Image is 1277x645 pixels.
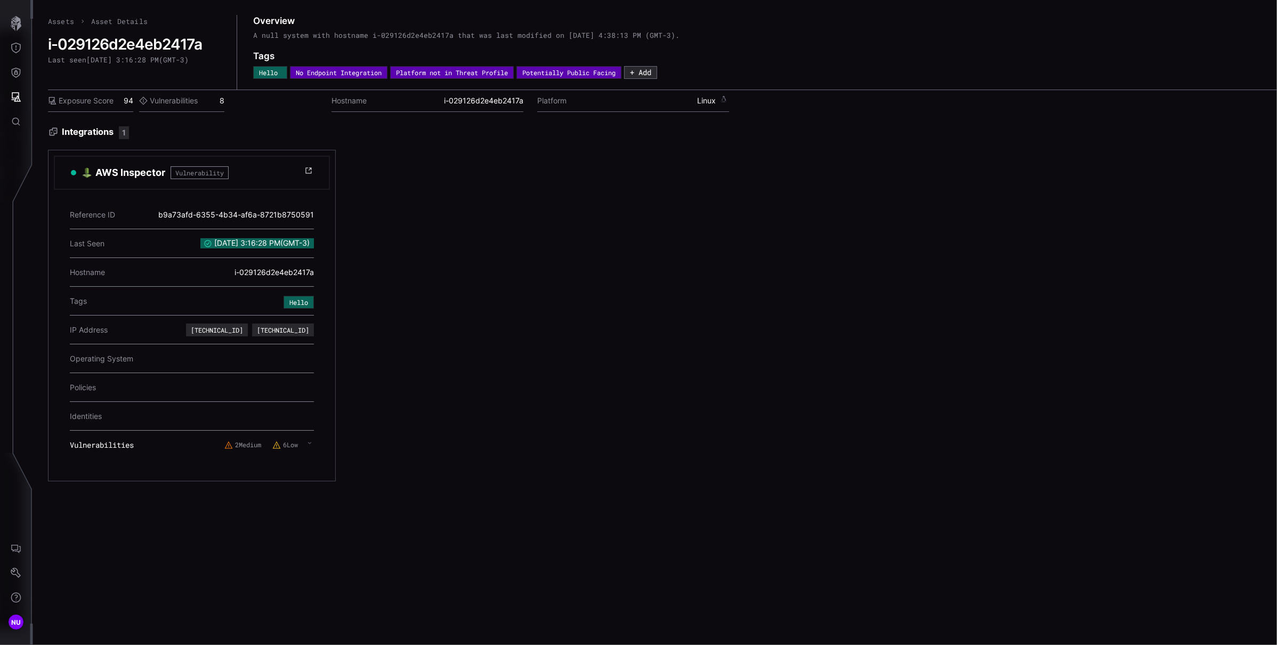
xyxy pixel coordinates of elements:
label: 6 Low [272,441,298,449]
div: Platform not in Threat Profile [396,69,508,76]
div: 1 [119,126,129,139]
div: No Endpoint Integration [296,69,382,76]
span: Tags [70,296,87,306]
label: Hostname [332,96,367,106]
nav: breadcrumb [48,15,148,28]
span: Reference ID [70,210,115,220]
div: Potentially Public Facing [522,69,616,76]
span: [DATE] 3:16:28 PM ( GMT-3 ) [200,238,314,248]
h3: AWS Inspector [95,166,165,179]
div: Last seen [DATE] 3:16:28 PM ( GMT-3 ) [48,55,189,64]
label: Platform [537,96,567,106]
span: Identities [70,412,102,421]
div: 94 [48,90,133,112]
span: i-029126d2e4eb2417a [444,96,523,106]
div: b9a73afd-6355-4b34-af6a-8721b8750591 [158,205,314,225]
span: Asset Details [91,17,148,26]
a: Assets [48,17,74,26]
label: Exposure Score [48,96,114,106]
span: Vulnerability [171,166,229,179]
div: 8 [139,90,224,112]
label: Vulnerabilities [139,96,198,106]
span: NU [11,617,21,628]
h3: Integrations [48,126,1277,139]
span: Last Seen [70,239,104,248]
span: Hostname [70,268,105,277]
span: IP Address [70,325,108,335]
div: [TECHNICAL_ID] [191,327,243,333]
div: i-029126d2e4eb2417a [235,262,314,283]
div: [TECHNICAL_ID] [257,327,309,333]
button: + Add [624,66,657,79]
span: Hello [259,69,278,76]
span: Policies [70,383,96,392]
span: Operating System [70,354,133,364]
button: NU [1,610,31,634]
label: 2 Medium [224,441,261,449]
img: Demo AWS Inspector [82,167,92,178]
span: Vulnerabilities [70,440,134,450]
h2: i-029126d2e4eb2417a [48,35,222,53]
span: Linux [697,96,729,106]
div: Hello [289,299,308,305]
